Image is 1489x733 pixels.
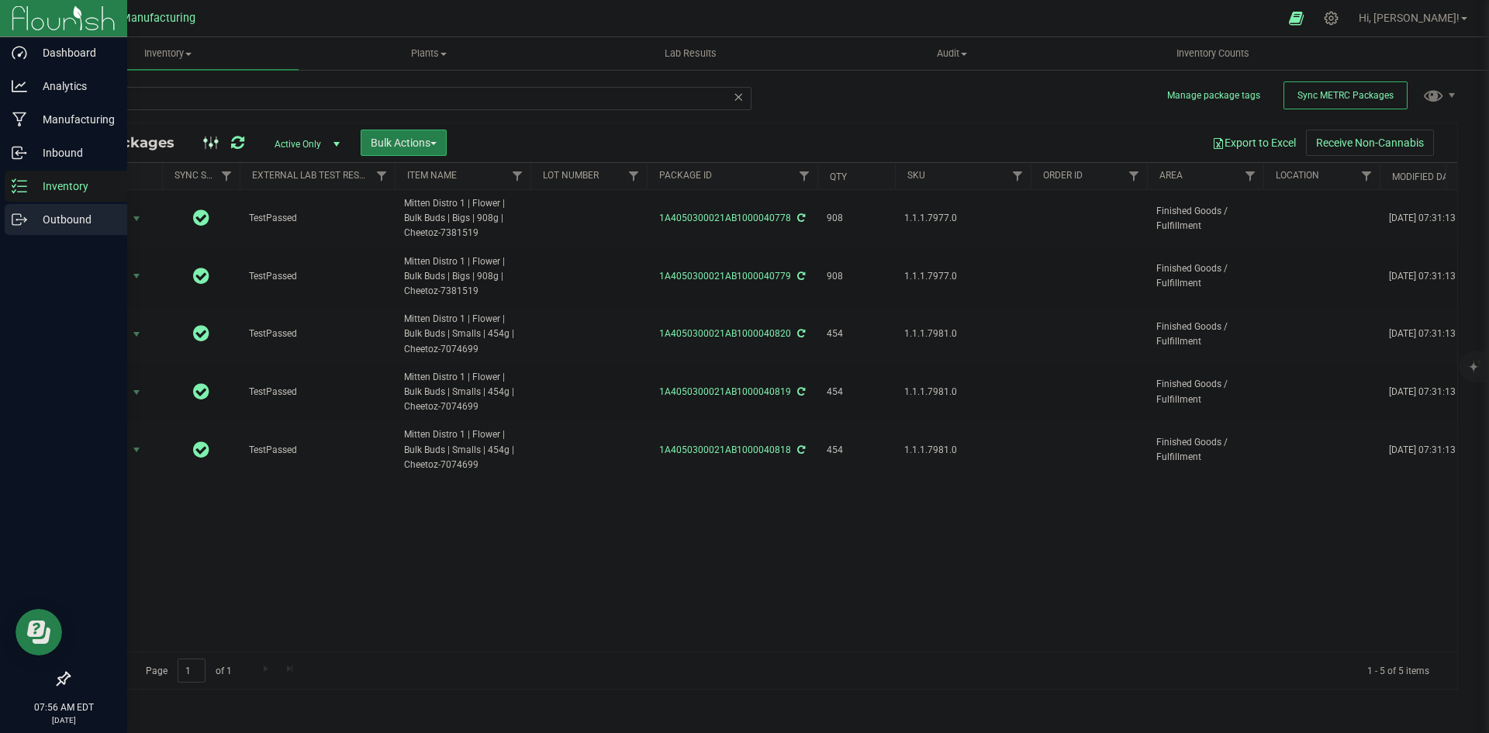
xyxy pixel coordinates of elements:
[249,211,385,226] span: TestPassed
[81,134,190,151] span: All Packages
[404,427,521,472] span: Mitten Distro 1 | Flower | Bulk Buds | Smalls | 454g | Cheetoz-7074699
[1238,163,1263,189] a: Filter
[827,443,886,458] span: 454
[543,170,599,181] a: Lot Number
[27,110,120,129] p: Manufacturing
[560,37,821,70] a: Lab Results
[1156,377,1254,406] span: Finished Goods / Fulfillment
[1389,443,1475,458] span: [DATE] 07:31:13 EDT
[371,137,437,149] span: Bulk Actions
[404,370,521,415] span: Mitten Distro 1 | Flower | Bulk Buds | Smalls | 454g | Cheetoz-7074699
[795,271,805,282] span: Sync from Compliance System
[659,328,791,339] a: 1A4050300021AB1000040820
[659,271,791,282] a: 1A4050300021AB1000040779
[361,130,447,156] button: Bulk Actions
[792,163,817,189] a: Filter
[193,439,209,461] span: In Sync
[1156,320,1254,349] span: Finished Goods / Fulfillment
[1389,327,1475,341] span: [DATE] 07:31:13 EDT
[1159,170,1183,181] a: Area
[822,47,1082,61] span: Audit
[659,213,791,223] a: 1A4050300021AB1000040778
[214,163,240,189] a: Filter
[7,714,120,726] p: [DATE]
[1156,204,1254,233] span: Finished Goods / Fulfillment
[827,211,886,226] span: 908
[1283,81,1408,109] button: Sync METRC Packages
[1083,37,1344,70] a: Inventory Counts
[12,145,27,161] inline-svg: Inbound
[249,443,385,458] span: TestPassed
[252,170,374,181] a: External Lab Test Result
[12,212,27,227] inline-svg: Outbound
[127,265,147,287] span: select
[193,207,209,229] span: In Sync
[193,323,209,344] span: In Sync
[404,196,521,241] span: Mitten Distro 1 | Flower | Bulk Buds | Bigs | 908g | Cheetoz-7381519
[174,170,234,181] a: Sync Status
[127,439,147,461] span: select
[1392,171,1459,182] a: Modified Date
[369,163,395,189] a: Filter
[1306,130,1434,156] button: Receive Non-Cannabis
[249,269,385,284] span: TestPassed
[404,312,521,357] span: Mitten Distro 1 | Flower | Bulk Buds | Smalls | 454g | Cheetoz-7074699
[127,323,147,345] span: select
[1005,163,1031,189] a: Filter
[1389,211,1475,226] span: [DATE] 07:31:13 EDT
[1321,11,1341,26] div: Manage settings
[733,87,744,107] span: Clear
[795,444,805,455] span: Sync from Compliance System
[178,659,206,683] input: 1
[1156,47,1270,61] span: Inventory Counts
[795,386,805,397] span: Sync from Compliance System
[1043,170,1083,181] a: Order Id
[27,143,120,162] p: Inbound
[795,328,805,339] span: Sync from Compliance System
[827,385,886,399] span: 454
[37,47,299,61] span: Inventory
[1389,385,1475,399] span: [DATE] 07:31:13 EDT
[7,700,120,714] p: 07:56 AM EDT
[827,327,886,341] span: 454
[407,170,457,181] a: Item Name
[27,210,120,229] p: Outbound
[1202,130,1306,156] button: Export to Excel
[659,170,712,181] a: Package ID
[193,381,209,403] span: In Sync
[12,112,27,127] inline-svg: Manufacturing
[404,254,521,299] span: Mitten Distro 1 | Flower | Bulk Buds | Bigs | 908g | Cheetoz-7381519
[249,385,385,399] span: TestPassed
[659,386,791,397] a: 1A4050300021AB1000040819
[133,659,244,683] span: Page of 1
[1279,3,1314,33] span: Open Ecommerce Menu
[904,211,1021,226] span: 1.1.1.7977.0
[904,269,1021,284] span: 1.1.1.7977.0
[27,177,120,195] p: Inventory
[12,78,27,94] inline-svg: Analytics
[1389,269,1475,284] span: [DATE] 07:31:13 EDT
[1355,659,1442,682] span: 1 - 5 of 5 items
[795,213,805,223] span: Sync from Compliance System
[1297,90,1394,101] span: Sync METRC Packages
[1276,170,1319,181] a: Location
[659,444,791,455] a: 1A4050300021AB1000040818
[121,12,195,25] span: Manufacturing
[127,208,147,230] span: select
[12,45,27,61] inline-svg: Dashboard
[505,163,530,189] a: Filter
[827,269,886,284] span: 908
[830,171,847,182] a: Qty
[1156,261,1254,291] span: Finished Goods / Fulfillment
[821,37,1083,70] a: Audit
[68,87,751,110] input: Search Package ID, Item Name, SKU, Lot or Part Number...
[907,170,925,181] a: SKU
[193,265,209,287] span: In Sync
[904,385,1021,399] span: 1.1.1.7981.0
[1167,89,1260,102] button: Manage package tags
[621,163,647,189] a: Filter
[644,47,738,61] span: Lab Results
[1359,12,1460,24] span: Hi, [PERSON_NAME]!
[249,327,385,341] span: TestPassed
[1354,163,1380,189] a: Filter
